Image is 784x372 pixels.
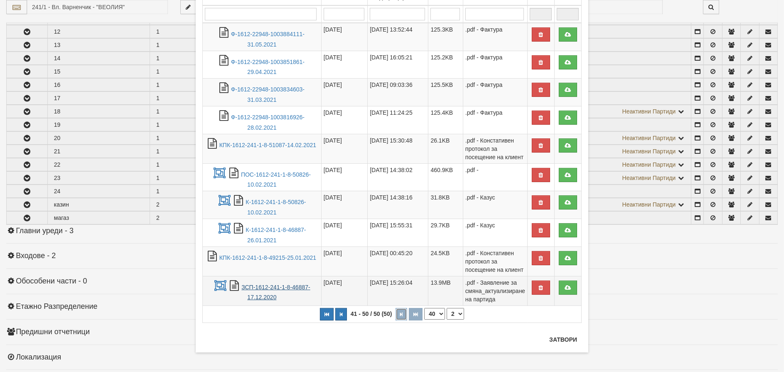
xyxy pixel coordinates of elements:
[368,134,428,163] td: [DATE] 15:30:48
[241,284,310,301] a: ЗСП-1612-241-1-8-46887-17.12.2020
[368,51,428,79] td: [DATE] 16:05:21
[463,191,527,219] td: .pdf - Казус
[428,106,463,134] td: 125.4KB
[349,310,394,317] span: 41 - 50 / 50 (50)
[320,308,334,320] button: Първа страница
[321,23,367,51] td: [DATE]
[203,79,582,106] tr: Ф-1612-22948-1003834603-31.03.2021.pdf - Фактура
[368,106,428,134] td: [DATE] 11:24:25
[447,308,464,320] select: Страница номер
[463,79,527,106] td: .pdf - Фактура
[321,134,367,163] td: [DATE]
[203,191,582,219] tr: К-1612-241-1-8-50826-10.02.2021.pdf - Казус
[321,106,367,134] td: [DATE]
[321,276,367,305] td: [DATE]
[544,333,582,346] button: Затвори
[463,23,527,51] td: .pdf - Фактура
[368,276,428,305] td: [DATE] 15:26:04
[231,31,305,48] a: Ф-1612-22948-1003884111-31.05.2021
[428,79,463,106] td: 125.5KB
[231,86,305,103] a: Ф-1612-22948-1003834603-31.03.2021
[321,51,367,79] td: [DATE]
[428,134,463,163] td: 26.1KB
[428,276,463,305] td: 13.9MB
[368,246,428,276] td: [DATE] 00:45:20
[321,79,367,106] td: [DATE]
[368,191,428,219] td: [DATE] 14:38:16
[203,276,582,305] tr: ЗСП-1612-241-1-8-46887-17.12.2020.pdf - Заявление за смяна_актуализиране на партида
[203,163,582,191] tr: ПОС-1612-241-1-8-50826-10.02.2021.pdf -
[203,246,582,276] tr: КПК-1612-241-1-8-49215-25.01.2021.pdf - Констативен протокол за посещение на клиент
[335,308,347,320] button: Предишна страница
[219,142,316,148] a: КПК-1612-241-1-8-51087-14.02.2021
[203,51,582,79] tr: Ф-1612-22948-1003851861-29.04.2021.pdf - Фактура
[203,219,582,247] tr: К-1612-241-1-8-46887-26.01.2021.pdf - Казус
[368,163,428,191] td: [DATE] 14:38:02
[463,51,527,79] td: .pdf - Фактура
[463,276,527,305] td: .pdf - Заявление за смяна_актуализиране на партида
[368,23,428,51] td: [DATE] 13:52:44
[368,79,428,106] td: [DATE] 09:03:36
[424,308,445,320] select: Брой редове на страница
[368,219,428,247] td: [DATE] 15:55:31
[321,246,367,276] td: [DATE]
[203,134,582,163] tr: КПК-1612-241-1-8-51087-14.02.2021.pdf - Констативен протокол за посещение на клиент
[428,163,463,191] td: 460.9KB
[428,51,463,79] td: 125.2KB
[231,114,305,131] a: Ф-1612-22948-1003816926-28.02.2021
[321,219,367,247] td: [DATE]
[396,308,407,320] button: Следваща страница
[246,199,306,216] a: К-1612-241-1-8-50826-10.02.2021
[463,134,527,163] td: .pdf - Констативен протокол за посещение на клиент
[321,191,367,219] td: [DATE]
[428,246,463,276] td: 24.5KB
[219,254,316,261] a: КПК-1612-241-1-8-49215-25.01.2021
[203,23,582,51] tr: Ф-1612-22948-1003884111-31.05.2021.pdf - Фактура
[428,23,463,51] td: 125.3KB
[463,163,527,191] td: .pdf -
[231,59,305,76] a: Ф-1612-22948-1003851861-29.04.2021
[463,246,527,276] td: .pdf - Констативен протокол за посещение на клиент
[428,191,463,219] td: 31.8KB
[463,219,527,247] td: .pdf - Казус
[246,227,306,244] a: К-1612-241-1-8-46887-26.01.2021
[409,308,423,320] button: Последна страница
[321,163,367,191] td: [DATE]
[463,106,527,134] td: .pdf - Фактура
[428,219,463,247] td: 29.7KB
[241,171,311,188] a: ПОС-1612-241-1-8-50826-10.02.2021
[203,106,582,134] tr: Ф-1612-22948-1003816926-28.02.2021.pdf - Фактура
